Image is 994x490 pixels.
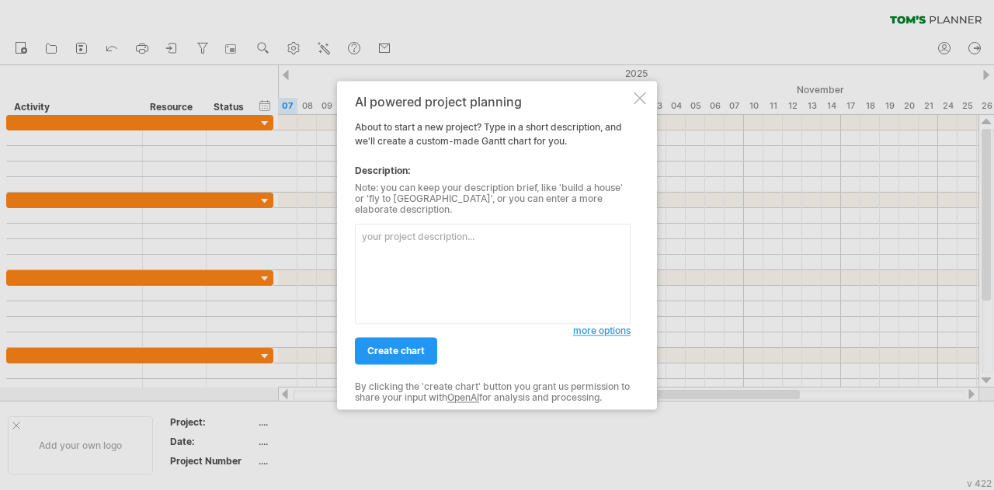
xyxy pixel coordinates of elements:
[355,381,631,404] div: By clicking the 'create chart' button you grant us permission to share your input with for analys...
[573,325,631,336] span: more options
[355,164,631,178] div: Description:
[355,95,631,109] div: AI powered project planning
[447,392,479,404] a: OpenAI
[367,345,425,356] span: create chart
[355,95,631,395] div: About to start a new project? Type in a short description, and we'll create a custom-made Gantt c...
[355,337,437,364] a: create chart
[355,182,631,216] div: Note: you can keep your description brief, like 'build a house' or 'fly to [GEOGRAPHIC_DATA]', or...
[573,324,631,338] a: more options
